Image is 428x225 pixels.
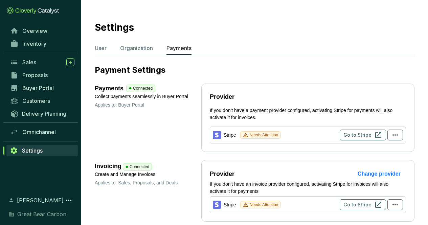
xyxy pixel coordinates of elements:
span: Inventory [22,40,46,47]
p: Collect payments seamlessly in Buyer Portal [95,93,201,100]
a: Proposals [7,69,78,81]
span: Omnichannel [22,129,56,135]
span: [PERSON_NAME] [17,196,64,204]
a: Omnichannel [7,126,78,138]
span: Needs Attention [250,132,278,138]
h2: Settings [95,20,134,35]
a: Delivery Planning [7,108,78,119]
a: Settings [6,145,78,156]
span: Delivery Planning [22,110,66,117]
span: Go to Stripe [343,201,371,208]
p: Applies to: Buyer Portal [95,102,201,108]
span: Needs Attention [250,201,278,208]
a: Inventory [7,38,78,49]
span: Change provider [358,170,401,178]
span: Stripe [224,201,236,208]
p: Create and Manage Invoices [95,171,201,178]
span: Invoicing [95,163,121,170]
p: Payments [166,44,192,52]
h3: Provider [210,169,234,179]
span: Settings [22,147,43,154]
button: Go to Stripe [340,199,386,210]
span: Go to Stripe [343,132,371,138]
span: Great Bear Carbon [17,210,66,218]
span: Overview [22,27,47,34]
h3: Provider [210,92,406,102]
span: Payments [95,84,123,93]
span: Buyer Portal [22,85,54,91]
p: User [95,44,107,52]
a: Buyer Portal [7,82,78,94]
span: Proposals [22,72,48,78]
button: Change provider [352,168,406,179]
span: Customers [22,97,50,104]
span: Connected [130,163,149,170]
button: Go to Stripe [340,130,386,140]
a: Customers [7,95,78,107]
span: Stripe [224,132,236,139]
a: Overview [7,25,78,37]
span: Sales [22,59,36,66]
p: If you don't have an invoice provider configured, activating Stripe for invoices will also activa... [210,181,406,195]
a: Sales [7,57,78,68]
p: Applies to: Sales, Proposals, and Deals [95,179,201,186]
p: Payment Settings [95,65,414,75]
p: If you don't have a payment provider configured, activating Stripe for payments will also activat... [210,107,406,121]
p: Organization [120,44,153,52]
span: Connected [133,85,153,92]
